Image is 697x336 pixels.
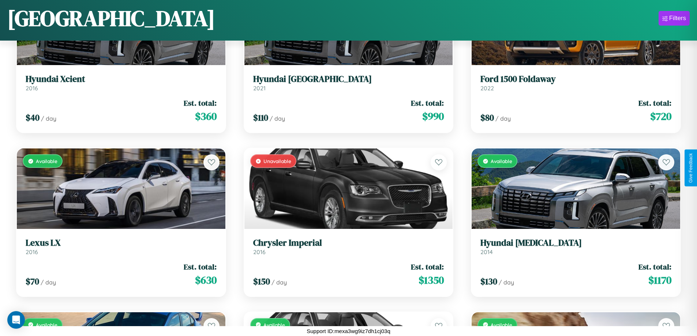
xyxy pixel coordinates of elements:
[26,275,39,287] span: $ 70
[480,112,494,124] span: $ 80
[411,98,444,108] span: Est. total:
[184,98,217,108] span: Est. total:
[26,238,217,256] a: Lexus LX2016
[36,158,57,164] span: Available
[253,84,266,92] span: 2021
[659,11,690,26] button: Filters
[491,158,512,164] span: Available
[263,322,285,328] span: Available
[491,322,512,328] span: Available
[638,98,671,108] span: Est. total:
[41,279,56,286] span: / day
[638,261,671,272] span: Est. total:
[41,115,56,122] span: / day
[499,279,514,286] span: / day
[253,74,444,84] h3: Hyundai [GEOGRAPHIC_DATA]
[480,74,671,84] h3: Ford 1500 Foldaway
[669,15,686,22] div: Filters
[419,273,444,287] span: $ 1350
[480,248,493,256] span: 2014
[480,84,494,92] span: 2022
[253,238,444,256] a: Chrysler Imperial2016
[253,74,444,92] a: Hyundai [GEOGRAPHIC_DATA]2021
[270,115,285,122] span: / day
[688,153,693,183] div: Give Feedback
[307,326,390,336] p: Support ID: mexa3wg9iz7dh1cj03q
[26,238,217,248] h3: Lexus LX
[253,238,444,248] h3: Chrysler Imperial
[480,74,671,92] a: Ford 1500 Foldaway2022
[480,238,671,256] a: Hyundai [MEDICAL_DATA]2014
[7,311,25,329] div: Open Intercom Messenger
[36,322,57,328] span: Available
[7,3,215,33] h1: [GEOGRAPHIC_DATA]
[271,279,287,286] span: / day
[480,275,497,287] span: $ 130
[253,112,268,124] span: $ 110
[26,74,217,84] h3: Hyundai Xcient
[650,109,671,124] span: $ 720
[184,261,217,272] span: Est. total:
[263,158,291,164] span: Unavailable
[26,248,38,256] span: 2016
[495,115,511,122] span: / day
[253,248,266,256] span: 2016
[648,273,671,287] span: $ 1170
[26,112,40,124] span: $ 40
[195,273,217,287] span: $ 630
[195,109,217,124] span: $ 360
[253,275,270,287] span: $ 150
[422,109,444,124] span: $ 990
[480,238,671,248] h3: Hyundai [MEDICAL_DATA]
[411,261,444,272] span: Est. total:
[26,74,217,92] a: Hyundai Xcient2016
[26,84,38,92] span: 2016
